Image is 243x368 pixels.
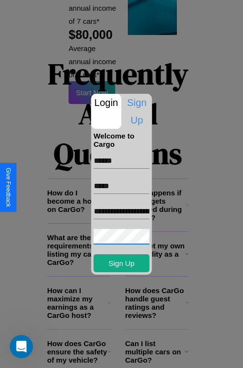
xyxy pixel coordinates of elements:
[94,254,150,272] button: Sign Up
[10,335,33,358] iframe: Intercom live chat
[94,132,150,148] h4: Welcome to Cargo
[122,94,152,129] p: Sign Up
[5,168,12,207] div: Give Feedback
[91,94,121,111] p: Login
